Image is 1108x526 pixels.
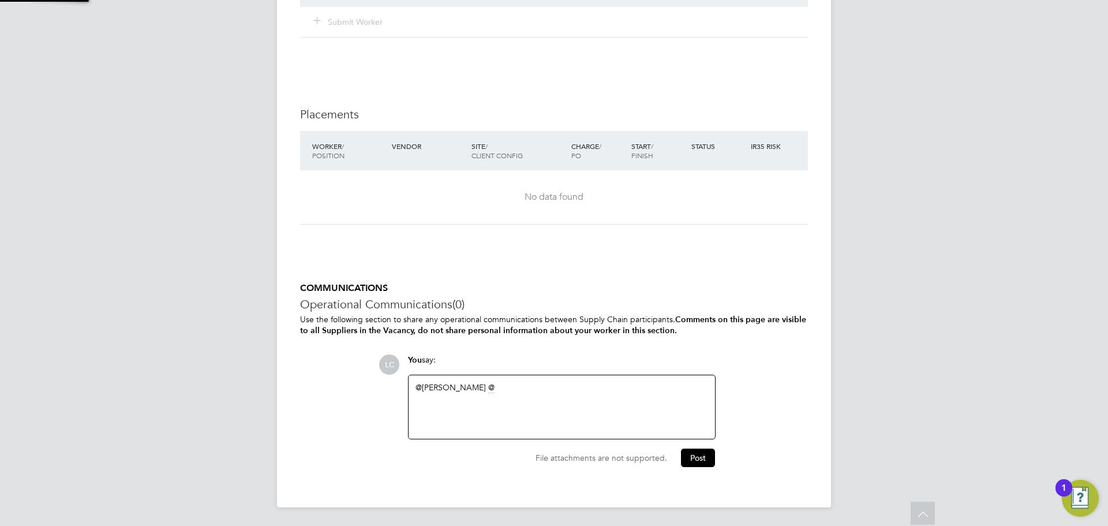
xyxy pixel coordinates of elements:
button: Post [681,449,715,467]
div: Site [469,136,568,166]
span: File attachments are not supported. [536,453,667,463]
span: You [408,355,422,365]
button: Submit Worker [314,16,383,28]
div: Charge [568,136,628,166]
h3: Placements [300,107,808,122]
p: Use the following section to share any operational communications between Supply Chain participants. [300,314,808,336]
div: Worker [309,136,389,166]
b: Comments on this page are visible to all Suppliers in the Vacancy, do not share personal informat... [300,315,806,335]
span: / Position [312,141,345,160]
h3: Operational Communications [300,297,808,312]
div: ​ [415,382,708,432]
div: No data found [312,191,796,203]
div: IR35 Risk [748,136,788,156]
div: Vendor [389,136,469,156]
span: / Finish [631,141,653,160]
div: 1 [1061,488,1066,503]
div: Start [628,136,688,166]
h5: COMMUNICATIONS [300,282,808,294]
span: / Client Config [471,141,523,160]
span: (0) [452,297,465,312]
span: / PO [571,141,601,160]
div: say: [408,355,716,375]
span: LC [379,355,399,375]
a: @[PERSON_NAME] [415,382,486,393]
button: Open Resource Center, 1 new notification [1062,480,1099,517]
div: Status [688,136,748,156]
